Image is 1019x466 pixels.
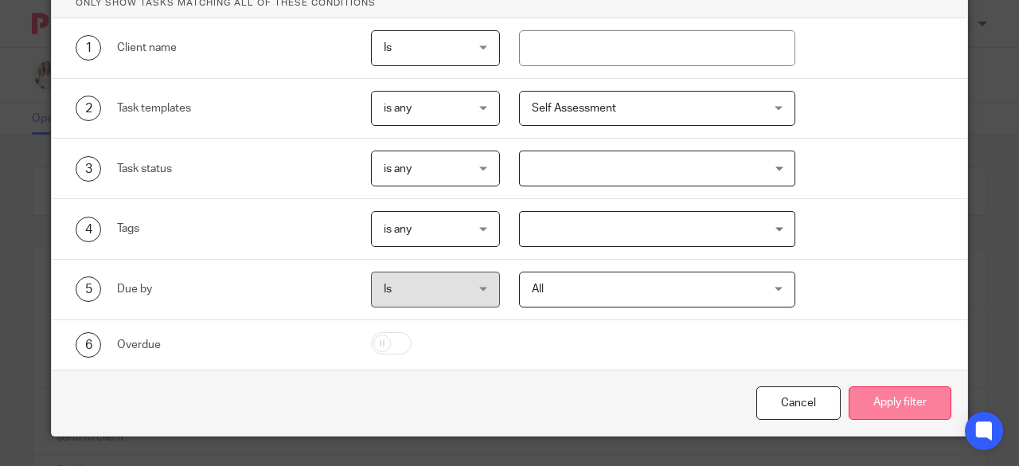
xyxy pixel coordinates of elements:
span: is any [384,224,412,235]
div: 1 [76,35,101,61]
div: 2 [76,96,101,121]
div: 5 [76,276,101,302]
div: Search for option [519,211,796,247]
div: Search for option [519,151,796,186]
button: Apply filter [849,386,951,421]
span: Is [384,284,392,295]
span: is any [384,103,412,114]
div: Tags [117,221,353,237]
div: 3 [76,156,101,182]
div: Task templates [117,100,353,116]
div: 4 [76,217,101,242]
span: All [532,284,544,295]
input: Search for option [521,155,787,182]
span: Is [384,42,392,53]
div: Task status [117,161,353,177]
span: is any [384,163,412,174]
input: Search for option [521,215,787,243]
div: Close this dialog window [756,386,841,421]
div: 6 [76,332,101,358]
span: Self Assessment [532,103,616,114]
div: Due by [117,281,353,297]
div: Client name [117,40,353,56]
div: Overdue [117,337,353,353]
